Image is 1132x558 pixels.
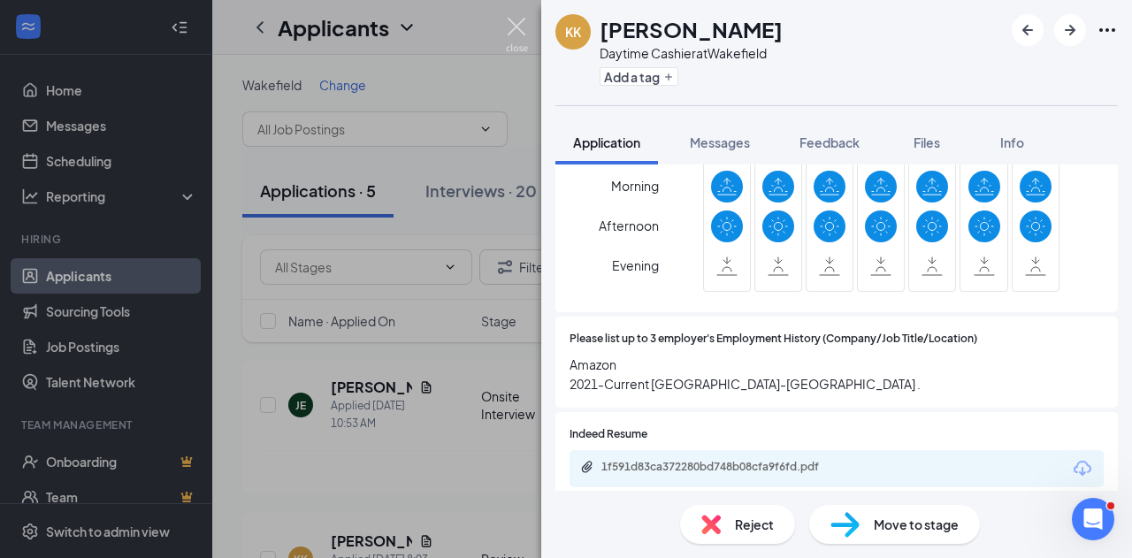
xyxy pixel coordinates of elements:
[573,134,640,150] span: Application
[565,23,581,41] div: KK
[580,460,867,477] a: Paperclip1f591d83ca372280bd748b08cfa9f6fd.pdf
[612,249,659,281] span: Evening
[735,515,774,534] span: Reject
[1054,14,1086,46] button: ArrowRight
[570,355,1104,394] span: Amazon 2021-Current [GEOGRAPHIC_DATA]-[GEOGRAPHIC_DATA] .
[1059,19,1081,41] svg: ArrowRight
[663,72,674,82] svg: Plus
[1097,19,1118,41] svg: Ellipses
[1017,19,1038,41] svg: ArrowLeftNew
[1012,14,1044,46] button: ArrowLeftNew
[600,44,783,62] div: Daytime Cashier at Wakefield
[914,134,940,150] span: Files
[874,515,959,534] span: Move to stage
[611,170,659,202] span: Morning
[570,426,647,443] span: Indeed Resume
[600,67,678,86] button: PlusAdd a tag
[600,14,783,44] h1: [PERSON_NAME]
[601,460,849,474] div: 1f591d83ca372280bd748b08cfa9f6fd.pdf
[799,134,860,150] span: Feedback
[1072,498,1114,540] iframe: Intercom live chat
[1072,458,1093,479] svg: Download
[570,331,977,348] span: Please list up to 3 employer's Employment History (Company/Job Title/Location)
[580,460,594,474] svg: Paperclip
[599,210,659,241] span: Afternoon
[1000,134,1024,150] span: Info
[690,134,750,150] span: Messages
